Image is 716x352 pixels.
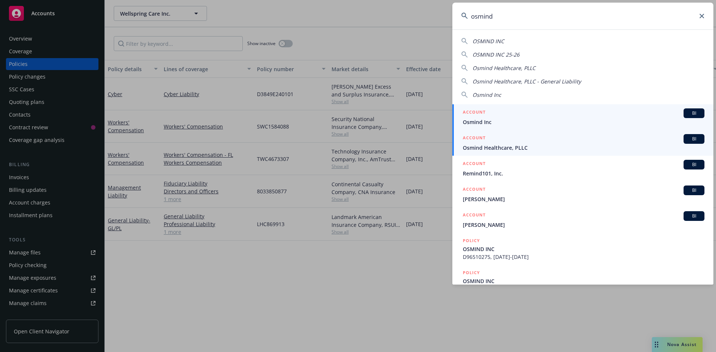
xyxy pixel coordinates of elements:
span: Osmind Healthcare, PLLC [472,64,536,72]
span: Osmind Healthcare, PLLC - General Liability [472,78,581,85]
span: BI [687,213,701,219]
span: BI [687,187,701,194]
a: POLICYOSMIND INCD96510275, [DATE]-[DATE] [452,233,713,265]
a: ACCOUNTBI[PERSON_NAME] [452,181,713,207]
span: OSMIND INC 25-26 [472,51,519,58]
span: BI [687,110,701,117]
input: Search... [452,3,713,29]
a: ACCOUNTBIOsmind Healthcare, PLLC [452,130,713,156]
h5: ACCOUNT [463,211,486,220]
span: Remind101, Inc. [463,169,704,177]
span: Osmind Inc [463,118,704,126]
span: [PERSON_NAME] [463,195,704,203]
span: OSMIND INC [472,38,504,45]
span: Osmind Inc [472,91,501,98]
span: Osmind Healthcare, PLLC [463,144,704,152]
h5: ACCOUNT [463,160,486,169]
h5: POLICY [463,237,480,244]
span: BI [687,161,701,168]
span: OSMIND INC [463,277,704,285]
a: ACCOUNTBIOsmind Inc [452,104,713,130]
span: OSMIND INC [463,245,704,253]
a: POLICYOSMIND INC [452,265,713,297]
h5: ACCOUNT [463,134,486,143]
a: ACCOUNTBIRemind101, Inc. [452,156,713,181]
span: BI [687,136,701,142]
h5: ACCOUNT [463,108,486,117]
h5: POLICY [463,269,480,276]
span: D96510275, [DATE]-[DATE] [463,253,704,261]
a: ACCOUNTBI[PERSON_NAME] [452,207,713,233]
span: [PERSON_NAME] [463,221,704,229]
h5: ACCOUNT [463,185,486,194]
